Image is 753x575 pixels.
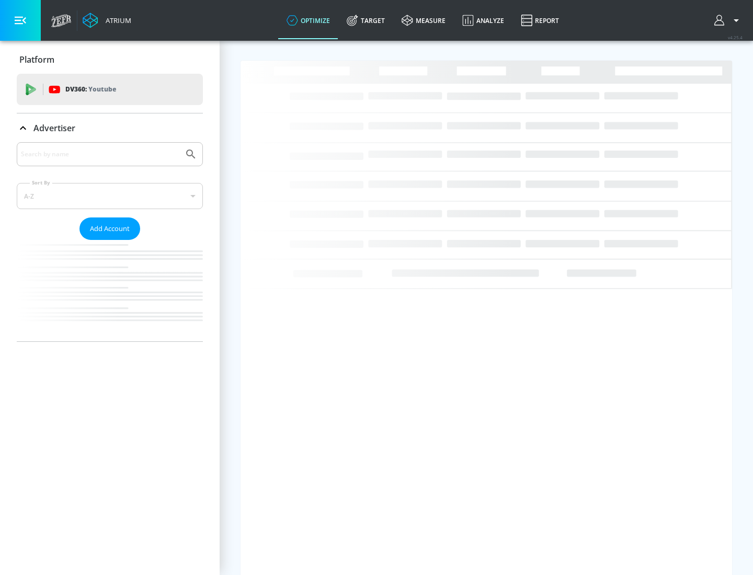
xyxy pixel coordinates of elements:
[278,2,338,39] a: optimize
[90,223,130,235] span: Add Account
[88,84,116,95] p: Youtube
[33,122,75,134] p: Advertiser
[17,45,203,74] div: Platform
[17,240,203,341] nav: list of Advertiser
[393,2,454,39] a: measure
[338,2,393,39] a: Target
[512,2,567,39] a: Report
[65,84,116,95] p: DV360:
[21,147,179,161] input: Search by name
[101,16,131,25] div: Atrium
[17,113,203,143] div: Advertiser
[19,54,54,65] p: Platform
[728,34,743,40] span: v 4.25.4
[17,74,203,105] div: DV360: Youtube
[79,217,140,240] button: Add Account
[30,179,52,186] label: Sort By
[454,2,512,39] a: Analyze
[17,183,203,209] div: A-Z
[83,13,131,28] a: Atrium
[17,142,203,341] div: Advertiser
